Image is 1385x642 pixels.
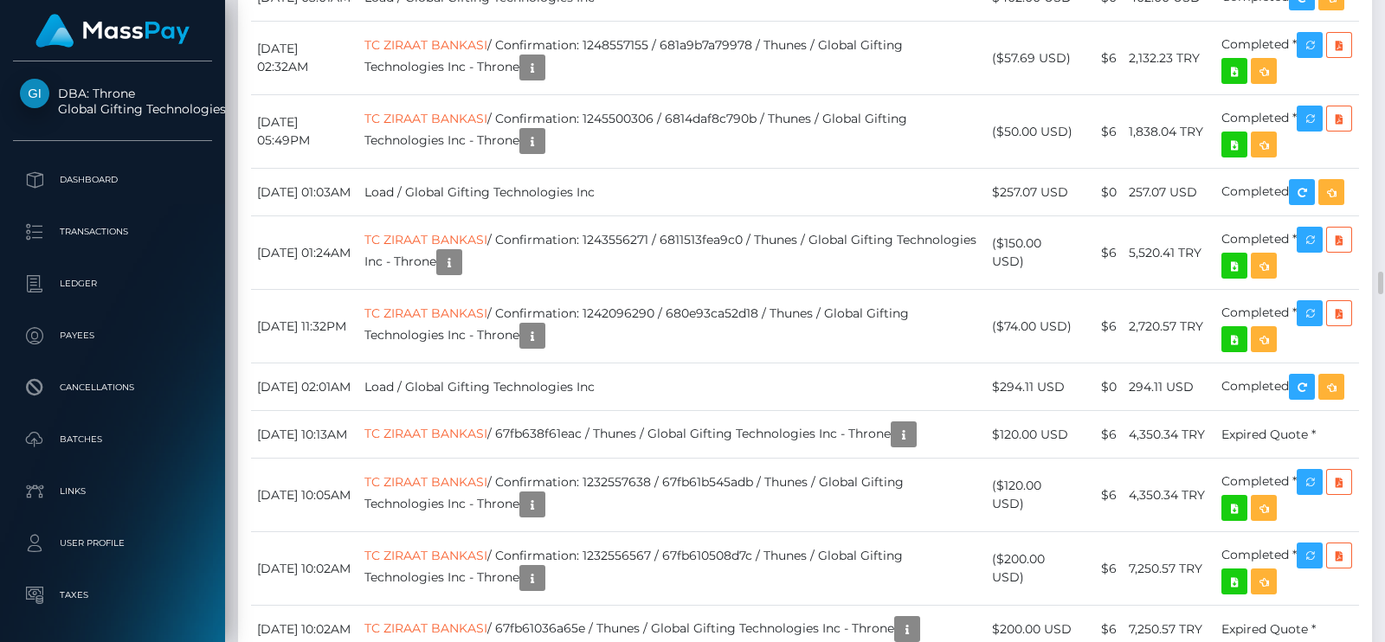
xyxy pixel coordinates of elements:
[251,411,358,459] td: [DATE] 10:13AM
[358,216,986,290] td: / Confirmation: 1243556271 / 6811513fea9c0 / Thunes / Global Gifting Technologies Inc - Throne
[1123,532,1215,606] td: 7,250.57 TRY
[13,418,212,461] a: Batches
[364,548,487,563] a: TC ZIRAAT BANKASI
[364,111,487,126] a: TC ZIRAAT BANKASI
[13,470,212,513] a: Links
[358,459,986,532] td: / Confirmation: 1232557638 / 67fb61b545adb / Thunes / Global Gifting Technologies Inc - Throne
[1215,169,1359,216] td: Completed
[358,169,986,216] td: Load / Global Gifting Technologies Inc
[13,522,212,565] a: User Profile
[20,427,205,453] p: Batches
[1079,459,1123,532] td: $6
[986,363,1079,411] td: $294.11 USD
[1123,216,1215,290] td: 5,520.41 TRY
[251,169,358,216] td: [DATE] 01:03AM
[1215,532,1359,606] td: Completed *
[986,169,1079,216] td: $257.07 USD
[364,426,487,441] a: TC ZIRAAT BANKASI
[251,459,358,532] td: [DATE] 10:05AM
[13,158,212,202] a: Dashboard
[1215,290,1359,363] td: Completed *
[364,37,487,53] a: TC ZIRAAT BANKASI
[20,271,205,297] p: Ledger
[13,86,212,117] span: DBA: Throne Global Gifting Technologies Inc
[1123,290,1215,363] td: 2,720.57 TRY
[13,210,212,254] a: Transactions
[13,366,212,409] a: Cancellations
[20,167,205,193] p: Dashboard
[1215,22,1359,95] td: Completed *
[1123,169,1215,216] td: 257.07 USD
[251,363,358,411] td: [DATE] 02:01AM
[1215,95,1359,169] td: Completed *
[20,375,205,401] p: Cancellations
[986,532,1079,606] td: ($200.00 USD)
[986,411,1079,459] td: $120.00 USD
[20,582,205,608] p: Taxes
[364,232,487,247] a: TC ZIRAAT BANKASI
[358,290,986,363] td: / Confirmation: 1242096290 / 680e93ca52d18 / Thunes / Global Gifting Technologies Inc - Throne
[20,219,205,245] p: Transactions
[986,290,1079,363] td: ($74.00 USD)
[1079,169,1123,216] td: $0
[13,262,212,305] a: Ledger
[1079,363,1123,411] td: $0
[1079,532,1123,606] td: $6
[1215,411,1359,459] td: Expired Quote *
[986,22,1079,95] td: ($57.69 USD)
[364,620,487,636] a: TC ZIRAAT BANKASI
[986,95,1079,169] td: ($50.00 USD)
[358,411,986,459] td: / 67fb638f61eac / Thunes / Global Gifting Technologies Inc - Throne
[358,363,986,411] td: Load / Global Gifting Technologies Inc
[986,459,1079,532] td: ($120.00 USD)
[251,290,358,363] td: [DATE] 11:32PM
[358,532,986,606] td: / Confirmation: 1232556567 / 67fb610508d7c / Thunes / Global Gifting Technologies Inc - Throne
[13,574,212,617] a: Taxes
[1079,411,1123,459] td: $6
[1123,363,1215,411] td: 294.11 USD
[364,305,487,321] a: TC ZIRAAT BANKASI
[364,474,487,490] a: TC ZIRAAT BANKASI
[13,314,212,357] a: Payees
[358,95,986,169] td: / Confirmation: 1245500306 / 6814daf8c790b / Thunes / Global Gifting Technologies Inc - Throne
[1123,22,1215,95] td: 2,132.23 TRY
[1079,95,1123,169] td: $6
[358,22,986,95] td: / Confirmation: 1248557155 / 681a9b7a79978 / Thunes / Global Gifting Technologies Inc - Throne
[251,22,358,95] td: [DATE] 02:32AM
[251,216,358,290] td: [DATE] 01:24AM
[1215,363,1359,411] td: Completed
[1215,459,1359,532] td: Completed *
[1123,411,1215,459] td: 4,350.34 TRY
[1079,290,1123,363] td: $6
[1123,459,1215,532] td: 4,350.34 TRY
[20,530,205,556] p: User Profile
[20,79,49,108] img: Global Gifting Technologies Inc
[1079,22,1123,95] td: $6
[35,14,190,48] img: MassPay Logo
[251,532,358,606] td: [DATE] 10:02AM
[20,478,205,504] p: Links
[1123,95,1215,169] td: 1,838.04 TRY
[1079,216,1123,290] td: $6
[251,95,358,169] td: [DATE] 05:49PM
[20,323,205,349] p: Payees
[1215,216,1359,290] td: Completed *
[986,216,1079,290] td: ($150.00 USD)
